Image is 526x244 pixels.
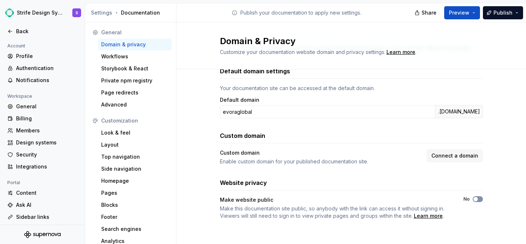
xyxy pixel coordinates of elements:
[220,85,483,92] div: Your documentation site can be accessed at the default domain.
[101,117,169,124] div: Customization
[220,158,422,165] div: Enable custom domain for your published documentation site.
[16,28,77,35] div: Back
[98,87,172,98] a: Page redirects
[4,137,80,148] a: Design systems
[101,129,169,136] div: Look & feel
[101,77,169,84] div: Private npm registry
[101,53,169,60] div: Workflows
[98,127,172,139] a: Look & feel
[1,5,83,21] button: Strife Design SystemS
[411,6,441,19] button: Share
[98,199,172,211] a: Blocks
[444,6,480,19] button: Preview
[16,151,77,158] div: Security
[76,10,78,16] div: S
[4,62,80,74] a: Authentication
[98,75,172,86] a: Private npm registry
[240,9,361,16] p: Publish your documentation to apply new settings.
[16,201,77,209] div: Ask AI
[16,163,77,170] div: Integrations
[449,9,469,16] span: Preview
[16,127,77,134] div: Members
[91,9,112,16] button: Settings
[483,6,523,19] button: Publish
[16,213,77,221] div: Sidebar links
[4,211,80,223] a: Sidebar links
[4,113,80,124] a: Billing
[16,103,77,110] div: General
[98,223,172,235] a: Search engines
[435,105,483,118] div: .[DOMAIN_NAME]
[220,49,385,55] span: Customize your documentation website domain and privacy settings.
[98,63,172,74] a: Storybook & React
[4,74,80,86] a: Notifications
[220,149,260,156] div: Custom domain
[4,101,80,112] a: General
[101,201,169,209] div: Blocks
[4,50,80,62] a: Profile
[422,9,437,16] span: Share
[386,49,415,56] a: Learn more
[91,9,173,16] div: Documentation
[101,141,169,148] div: Layout
[431,152,478,159] span: Connect a domain
[101,41,169,48] div: Domain & privacy
[4,92,35,101] div: Workspace
[5,8,14,17] img: 21b91b01-957f-4e61-960f-db90ae25bf09.png
[101,225,169,233] div: Search engines
[101,165,169,173] div: Side navigation
[16,65,77,72] div: Authentication
[16,115,77,122] div: Billing
[101,101,169,108] div: Advanced
[98,175,172,187] a: Homepage
[427,149,483,162] button: Connect a domain
[98,39,172,50] a: Domain & privacy
[101,89,169,96] div: Page redirects
[98,99,172,111] a: Advanced
[98,187,172,199] a: Pages
[220,196,273,204] div: Make website public
[220,67,290,75] h3: Default domain settings
[4,149,80,160] a: Security
[98,211,172,223] a: Footer
[101,65,169,72] div: Storybook & React
[464,196,470,202] label: No
[98,51,172,62] a: Workflows
[16,189,77,197] div: Content
[414,212,443,220] a: Learn more
[493,9,512,16] span: Publish
[101,153,169,160] div: Top navigation
[101,213,169,221] div: Footer
[4,42,28,50] div: Account
[220,131,265,140] h3: Custom domain
[220,205,450,220] span: .
[16,77,77,84] div: Notifications
[4,26,80,37] a: Back
[16,139,77,146] div: Design systems
[4,178,23,187] div: Portal
[98,139,172,151] a: Layout
[4,187,80,199] a: Content
[16,53,77,60] div: Profile
[17,9,64,16] div: Strife Design System
[220,96,259,104] label: Default domain
[4,161,80,173] a: Integrations
[24,231,61,238] svg: Supernova Logo
[4,199,80,211] a: Ask AI
[98,163,172,175] a: Side navigation
[220,205,444,219] span: Make this documentation site public, so anybody with the link can access it without signing in. V...
[385,50,416,55] span: .
[4,125,80,136] a: Members
[220,178,267,187] h3: Website privacy
[101,29,169,36] div: General
[98,151,172,163] a: Top navigation
[220,35,474,47] h2: Domain & Privacy
[101,177,169,185] div: Homepage
[101,189,169,197] div: Pages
